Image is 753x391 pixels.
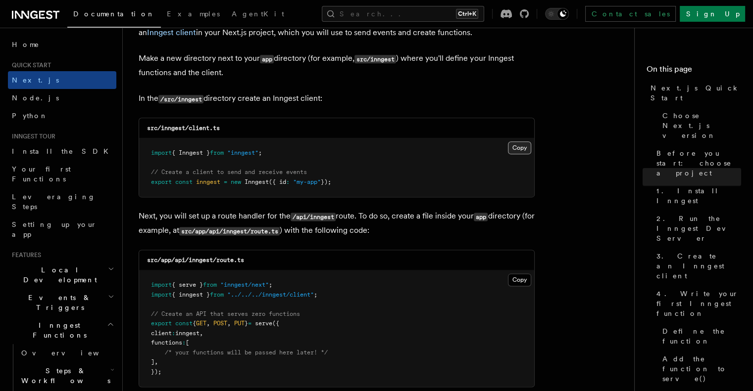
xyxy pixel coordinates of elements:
p: In the directory create an Inngest client: [139,91,535,106]
span: const [175,320,193,327]
span: : [286,178,290,185]
span: import [151,281,172,288]
span: "../../../inngest/client" [227,291,314,298]
span: Inngest Functions [8,320,107,340]
span: Define the function [662,326,741,346]
span: , [154,358,158,365]
a: Your first Functions [8,160,116,188]
p: Make a new directory next to your directory (for example, ) where you'll define your Inngest func... [139,51,535,80]
code: src/app/api/inngest/route.ts [179,227,280,235]
span: 3. Create an Inngest client [656,251,741,281]
span: Your first Functions [12,165,71,183]
span: functions [151,339,182,346]
a: Overview [17,344,116,362]
button: Inngest Functions [8,316,116,344]
span: new [231,178,241,185]
span: Overview [21,349,123,357]
span: const [175,178,193,185]
span: Home [12,40,40,49]
span: ] [151,358,154,365]
span: Examples [167,10,220,18]
span: "inngest/next" [220,281,269,288]
span: AgentKit [232,10,284,18]
span: serve [255,320,272,327]
code: /src/inngest [158,95,203,103]
span: , [227,320,231,327]
span: inngest [175,330,200,337]
code: src/app/api/inngest/route.ts [147,257,244,263]
span: PUT [234,320,245,327]
a: 3. Create an Inngest client [653,247,741,285]
a: Documentation [67,3,161,28]
a: Setting up your app [8,216,116,243]
a: 2. Run the Inngest Dev Server [653,210,741,247]
span: Next.js Quick Start [651,83,741,103]
code: app [260,55,274,63]
span: export [151,320,172,327]
span: Next.js [12,76,59,84]
span: Choose Next.js version [662,111,741,140]
span: : [182,339,186,346]
span: ; [258,149,262,156]
a: Before you start: choose a project [653,144,741,182]
span: Before you start: choose a project [656,148,741,178]
span: , [206,320,210,327]
button: Local Development [8,261,116,289]
span: } [245,320,248,327]
span: = [248,320,251,327]
span: client [151,330,172,337]
a: AgentKit [226,3,290,27]
span: /* your functions will be passed here later! */ [165,349,328,356]
span: "my-app" [293,178,321,185]
code: /api/inngest [291,213,336,221]
span: Local Development [8,265,108,285]
span: import [151,149,172,156]
span: : [172,330,175,337]
span: Documentation [73,10,155,18]
span: from [210,149,224,156]
a: Examples [161,3,226,27]
span: Node.js [12,94,59,102]
a: Python [8,107,116,125]
code: src/inngest/client.ts [147,125,220,131]
a: Sign Up [680,6,745,22]
span: Setting up your app [12,220,97,238]
span: from [203,281,217,288]
a: Define the function [658,322,741,350]
span: Features [8,251,41,259]
span: 4. Write your first Inngest function [656,289,741,318]
span: ; [314,291,317,298]
p: Next, you will set up a route handler for the route. To do so, create a file inside your director... [139,209,535,238]
span: { inngest } [172,291,210,298]
button: Events & Triggers [8,289,116,316]
span: 1. Install Inngest [656,186,741,206]
a: Contact sales [585,6,676,22]
span: inngest [196,178,220,185]
code: src/inngest [354,55,396,63]
span: }); [321,178,331,185]
button: Steps & Workflows [17,362,116,390]
a: Choose Next.js version [658,107,741,144]
a: Leveraging Steps [8,188,116,216]
span: = [224,178,227,185]
a: Install the SDK [8,142,116,160]
a: Node.js [8,89,116,107]
span: { [193,320,196,327]
button: Toggle dark mode [545,8,569,20]
span: { Inngest } [172,149,210,156]
a: Next.js Quick Start [647,79,741,107]
button: Copy [508,273,531,286]
span: Quick start [8,61,51,69]
span: , [200,330,203,337]
a: 1. Install Inngest [653,182,741,210]
button: Search...Ctrl+K [322,6,484,22]
span: Inngest tour [8,132,55,140]
span: Add the function to serve() [662,354,741,384]
code: app [474,213,488,221]
span: ; [269,281,272,288]
span: ({ [272,320,279,327]
span: Python [12,112,48,120]
kbd: Ctrl+K [456,9,478,19]
span: GET [196,320,206,327]
span: POST [213,320,227,327]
